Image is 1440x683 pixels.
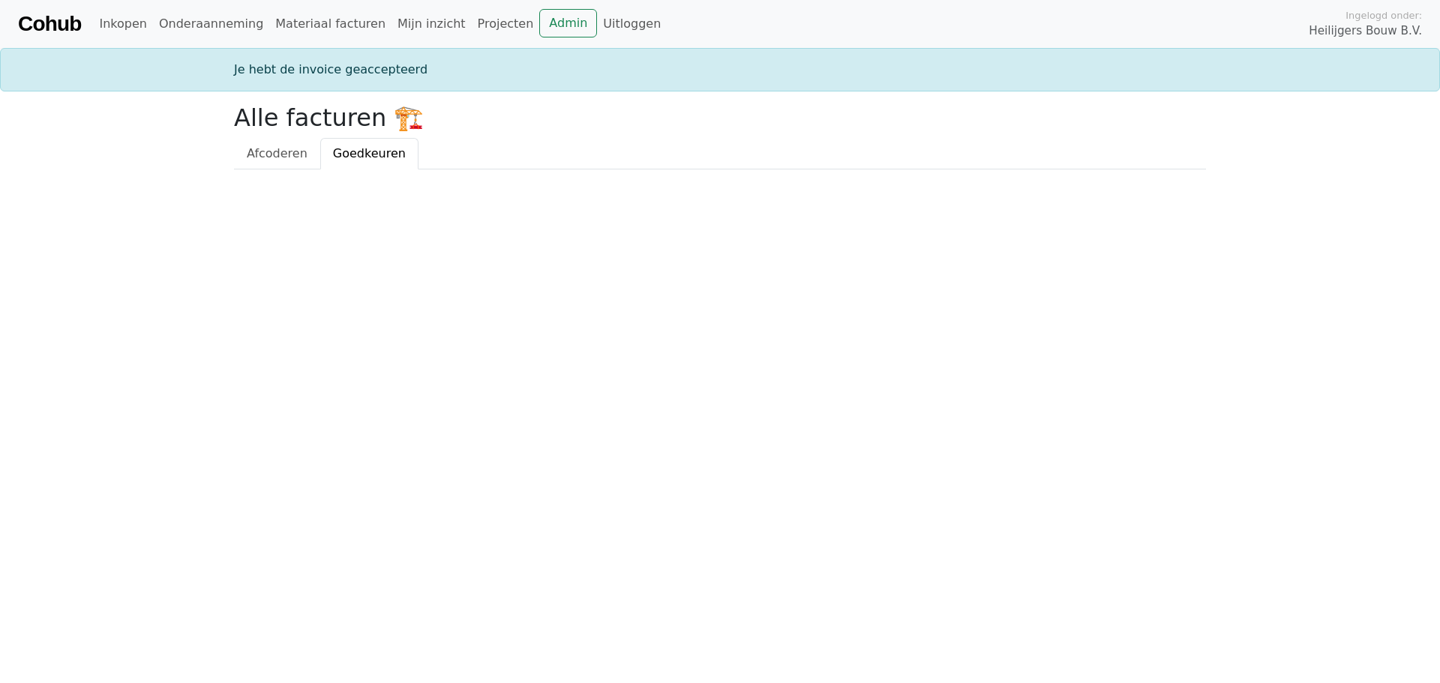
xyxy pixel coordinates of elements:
[539,9,597,37] a: Admin
[597,9,667,39] a: Uitloggen
[333,146,406,160] span: Goedkeuren
[234,138,320,169] a: Afcoderen
[391,9,472,39] a: Mijn inzicht
[1345,8,1422,22] span: Ingelogd onder:
[269,9,391,39] a: Materiaal facturen
[225,61,1215,79] div: Je hebt de invoice geaccepteerd
[1309,22,1422,40] span: Heilijgers Bouw B.V.
[320,138,418,169] a: Goedkeuren
[153,9,269,39] a: Onderaanneming
[472,9,540,39] a: Projecten
[234,103,1206,132] h2: Alle facturen 🏗️
[18,6,81,42] a: Cohub
[93,9,152,39] a: Inkopen
[247,146,307,160] span: Afcoderen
